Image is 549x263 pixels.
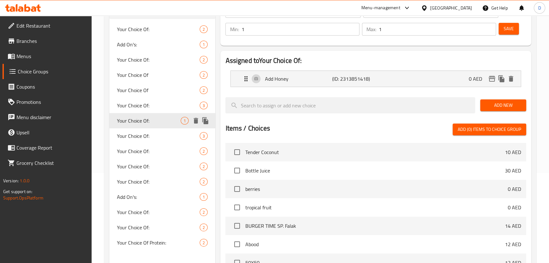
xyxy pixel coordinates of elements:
[200,208,208,216] div: Choices
[225,97,475,113] input: search
[225,56,526,65] h2: Assigned to Your Choice Of:
[230,219,244,233] span: Select choice
[200,164,207,170] span: 2
[109,189,216,205] div: Add On's:1
[200,132,208,140] div: Choices
[3,155,92,171] a: Grocery Checklist
[499,23,519,35] button: Save
[245,148,505,156] span: Tender Coconut
[538,4,541,11] span: D
[181,118,188,124] span: 1
[109,113,216,128] div: Your Choice Of:1deleteduplicate
[200,147,208,155] div: Choices
[487,74,497,84] button: edit
[3,94,92,110] a: Promotions
[16,113,87,121] span: Menu disclaimer
[200,72,207,78] span: 2
[485,101,521,109] span: Add New
[200,41,208,48] div: Choices
[506,74,516,84] button: delete
[505,167,521,174] p: 30 AED
[200,133,207,139] span: 3
[200,42,207,48] span: 1
[245,185,507,193] span: berries
[3,177,19,185] span: Version:
[109,67,216,83] div: Your Choice Of2
[3,79,92,94] a: Coupons
[3,18,92,33] a: Edit Restaurant
[225,124,270,133] h2: Items / Choices
[508,185,521,193] p: 0 AED
[200,194,207,200] span: 1
[3,194,43,202] a: Support.OpsPlatform
[200,240,207,246] span: 2
[200,26,207,32] span: 2
[3,49,92,64] a: Menus
[200,148,207,154] span: 2
[117,193,200,201] span: Add On's:
[16,83,87,91] span: Coupons
[16,144,87,152] span: Coverage Report
[200,239,208,246] div: Choices
[230,25,239,33] p: Min:
[16,37,87,45] span: Branches
[200,224,208,231] div: Choices
[200,57,207,63] span: 2
[109,144,216,159] div: Your Choice Of:2
[201,116,210,125] button: duplicate
[16,159,87,167] span: Grocery Checklist
[109,205,216,220] div: Your Choice Of:2
[230,145,244,159] span: Select choice
[191,116,201,125] button: delete
[3,33,92,49] a: Branches
[200,163,208,170] div: Choices
[245,167,505,174] span: Bottle Juice
[230,182,244,196] span: Select choice
[3,125,92,140] a: Upsell
[117,132,200,140] span: Your Choice Of:
[361,4,400,12] div: Menu-management
[200,71,208,79] div: Choices
[109,98,216,113] div: Your Choice Of:3
[109,83,216,98] div: Your Choice Of2
[200,209,207,215] span: 2
[504,25,514,33] span: Save
[480,99,526,111] button: Add New
[109,159,216,174] div: Your Choice Of:2
[117,208,200,216] span: Your Choice Of:
[117,56,200,64] span: Your Choice Of:
[117,163,200,170] span: Your Choice Of:
[109,220,216,235] div: Your Choice Of:2
[200,86,208,94] div: Choices
[505,148,521,156] p: 10 AED
[497,74,506,84] button: duplicate
[109,174,216,189] div: Your Choice Of:2
[117,102,200,109] span: Your Choice Of:
[3,187,32,196] span: Get support on:
[230,164,244,177] span: Select choice
[117,178,200,185] span: Your Choice Of:
[265,75,332,83] p: Add Honey
[3,110,92,125] a: Menu disclaimer
[3,64,92,79] a: Choice Groups
[245,222,505,230] span: BURGER TIME SP. Falak
[366,25,376,33] p: Max:
[18,68,87,75] span: Choice Groups
[332,75,377,83] p: (ID: 2313851418)
[16,22,87,30] span: Edit Restaurant
[109,128,216,144] div: Your Choice Of:3
[109,235,216,250] div: Your Choice Of Protein:2
[200,193,208,201] div: Choices
[453,124,526,135] button: Add (0) items to choice group
[200,179,207,185] span: 2
[117,71,200,79] span: Your Choice Of
[200,56,208,64] div: Choices
[225,68,526,90] li: Expand
[200,103,207,109] span: 3
[245,204,507,211] span: tropical fruit
[16,98,87,106] span: Promotions
[16,129,87,136] span: Upsell
[117,224,200,231] span: Your Choice Of:
[109,22,216,37] div: Your Choice Of:2
[117,86,200,94] span: Your Choice Of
